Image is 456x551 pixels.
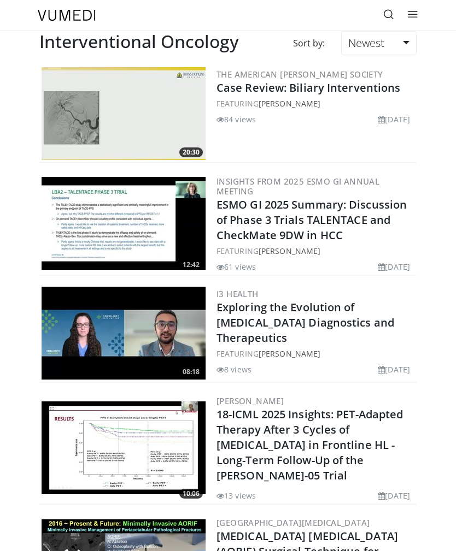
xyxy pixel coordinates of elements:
span: 12:42 [179,260,203,270]
a: Exploring the Evolution of [MEDICAL_DATA] Diagnostics and Therapeutics [217,300,394,345]
img: VuMedi Logo [38,10,96,21]
a: Insights from 2025 ESMO GI Annual Meeting [217,176,379,197]
img: e10f8869-7032-41f6-a3db-a33b4d84320c.300x170_q85_crop-smart_upscale.jpg [42,401,206,494]
a: 12:42 [42,177,206,270]
div: Sort by: [285,31,333,55]
li: 61 views [217,261,256,272]
div: FEATURING [217,245,414,257]
img: 0d874aef-88c5-49cd-829a-e7399373686e.300x170_q85_crop-smart_upscale.jpg [42,177,206,270]
a: 18-ICML 2025 Insights: PET-Adapted Therapy After 3 Cycles of [MEDICAL_DATA] in Frontline HL - Lon... [217,407,403,483]
span: 10:06 [179,489,203,499]
img: 6f49dc5a-60a5-4e54-8e62-d6f746e87cd5.300x170_q85_crop-smart_upscale.jpg [42,287,206,380]
li: 13 views [217,490,256,501]
h2: Interventional Oncology [39,31,239,52]
li: [DATE] [378,364,410,375]
a: i3 Health [217,288,259,299]
a: [PERSON_NAME] [259,246,320,256]
a: [GEOGRAPHIC_DATA][MEDICAL_DATA] [217,517,370,528]
a: [PERSON_NAME] [217,395,284,406]
a: 10:06 [42,401,206,494]
a: 08:18 [42,287,206,380]
li: [DATE] [378,261,410,272]
a: [PERSON_NAME] [259,348,320,359]
a: Newest [341,31,417,55]
li: [DATE] [378,114,410,125]
li: 84 views [217,114,256,125]
li: [DATE] [378,490,410,501]
a: ESMO GI 2025 Summary: Discussion of Phase 3 Trials TALENTACE and CheckMate 9DW in HCC [217,197,407,242]
img: ac021962-dcde-45ff-a390-3c31e26f400d.300x170_q85_crop-smart_upscale.jpg [42,67,206,160]
a: 20:30 [42,67,206,160]
div: FEATURING [217,98,414,109]
a: Case Review: Biliary Interventions [217,80,400,95]
li: 8 views [217,364,252,375]
span: 20:30 [179,147,203,157]
span: Newest [348,35,384,50]
div: FEATURING [217,348,414,359]
span: 08:18 [179,367,203,377]
a: [PERSON_NAME] [259,98,320,109]
a: The American [PERSON_NAME] Society [217,69,383,80]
